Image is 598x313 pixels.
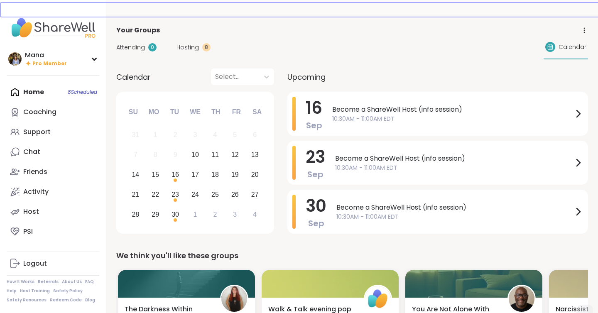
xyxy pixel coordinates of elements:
div: 20 [251,169,259,180]
div: Choose Friday, September 19th, 2025 [226,166,244,184]
div: 2 [174,129,177,140]
span: Calendar [559,43,586,51]
div: Choose Wednesday, September 17th, 2025 [186,166,204,184]
div: Choose Saturday, September 27th, 2025 [246,186,264,203]
span: 10:30AM - 11:00AM EDT [335,164,573,172]
span: Become a ShareWell Host (info session) [332,105,573,115]
div: Not available Wednesday, September 3rd, 2025 [186,126,204,144]
img: ShareWell Nav Logo [7,13,99,42]
div: 4 [253,209,257,220]
div: 31 [132,129,139,140]
span: Become a ShareWell Host (info session) [335,154,573,164]
span: Calendar [116,71,151,83]
div: Th [207,103,225,121]
div: 22 [152,189,159,200]
div: Choose Sunday, September 14th, 2025 [127,166,145,184]
span: Pro Member [32,60,67,67]
a: Referrals [38,279,59,285]
span: 23 [306,145,325,169]
div: Choose Wednesday, September 24th, 2025 [186,186,204,203]
div: Activity [23,187,49,196]
div: Choose Thursday, September 18th, 2025 [206,166,224,184]
a: Support [7,122,99,142]
img: JonathanT [509,286,534,312]
div: month 2025-09 [125,125,265,224]
div: 24 [191,189,199,200]
div: Choose Friday, September 12th, 2025 [226,146,244,164]
a: Safety Resources [7,297,47,303]
span: Your Groups [116,25,160,35]
div: 13 [251,149,259,160]
div: 18 [211,169,219,180]
div: Mana [25,51,67,60]
div: Not available Sunday, September 7th, 2025 [127,146,145,164]
div: Choose Wednesday, October 1st, 2025 [186,205,204,223]
a: Activity [7,182,99,202]
div: 14 [132,169,139,180]
div: PSI [23,227,33,236]
a: Help [7,288,17,294]
div: 8 [154,149,157,160]
div: Choose Monday, September 29th, 2025 [147,205,164,223]
div: Choose Friday, September 26th, 2025 [226,186,244,203]
div: Choose Thursday, September 25th, 2025 [206,186,224,203]
div: Choose Friday, October 3rd, 2025 [226,205,244,223]
div: 23 [172,189,179,200]
a: How It Works [7,279,34,285]
div: 8 [202,43,211,51]
div: Fr [227,103,245,121]
span: Sep [307,169,324,180]
div: 16 [172,169,179,180]
div: 2 [213,209,217,220]
a: Chat [7,142,99,162]
div: Choose Thursday, September 11th, 2025 [206,146,224,164]
div: 4 [213,129,217,140]
a: FAQ [85,279,94,285]
div: Choose Monday, September 15th, 2025 [147,166,164,184]
a: Host Training [20,288,50,294]
div: Support [23,127,51,137]
div: Coaching [23,108,56,117]
div: Choose Tuesday, September 16th, 2025 [167,166,184,184]
span: Attending [116,43,145,52]
div: 10 [191,149,199,160]
div: Choose Tuesday, September 23rd, 2025 [167,186,184,203]
div: 26 [231,189,239,200]
span: Sep [306,120,322,131]
div: 27 [251,189,259,200]
div: 21 [132,189,139,200]
div: 6 [253,129,257,140]
a: Blog [85,297,95,303]
div: 19 [231,169,239,180]
div: Not available Monday, September 8th, 2025 [147,146,164,164]
a: Logout [7,254,99,274]
a: Friends [7,162,99,182]
div: Not available Sunday, August 31st, 2025 [127,126,145,144]
div: 30 [172,209,179,220]
a: Host [7,202,99,222]
a: About Us [62,279,82,285]
div: Choose Thursday, October 2nd, 2025 [206,205,224,223]
div: 7 [134,149,137,160]
div: Choose Saturday, September 13th, 2025 [246,146,264,164]
div: Choose Sunday, September 28th, 2025 [127,205,145,223]
span: Sep [308,218,324,229]
div: Sa [248,103,266,121]
div: Friends [23,167,47,176]
span: Upcoming [287,71,326,83]
div: Choose Monday, September 22nd, 2025 [147,186,164,203]
div: 17 [191,169,199,180]
div: Not available Thursday, September 4th, 2025 [206,126,224,144]
div: 0 [148,43,157,51]
div: 3 [233,209,237,220]
span: Hosting [176,43,199,52]
div: 15 [152,169,159,180]
div: Chat [23,147,40,156]
span: 30 [306,194,326,218]
div: 25 [211,189,219,200]
div: 28 [132,209,139,220]
span: 10:30AM - 11:00AM EDT [336,213,573,221]
span: 16 [306,96,322,120]
div: Not available Friday, September 5th, 2025 [226,126,244,144]
div: Choose Sunday, September 21st, 2025 [127,186,145,203]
